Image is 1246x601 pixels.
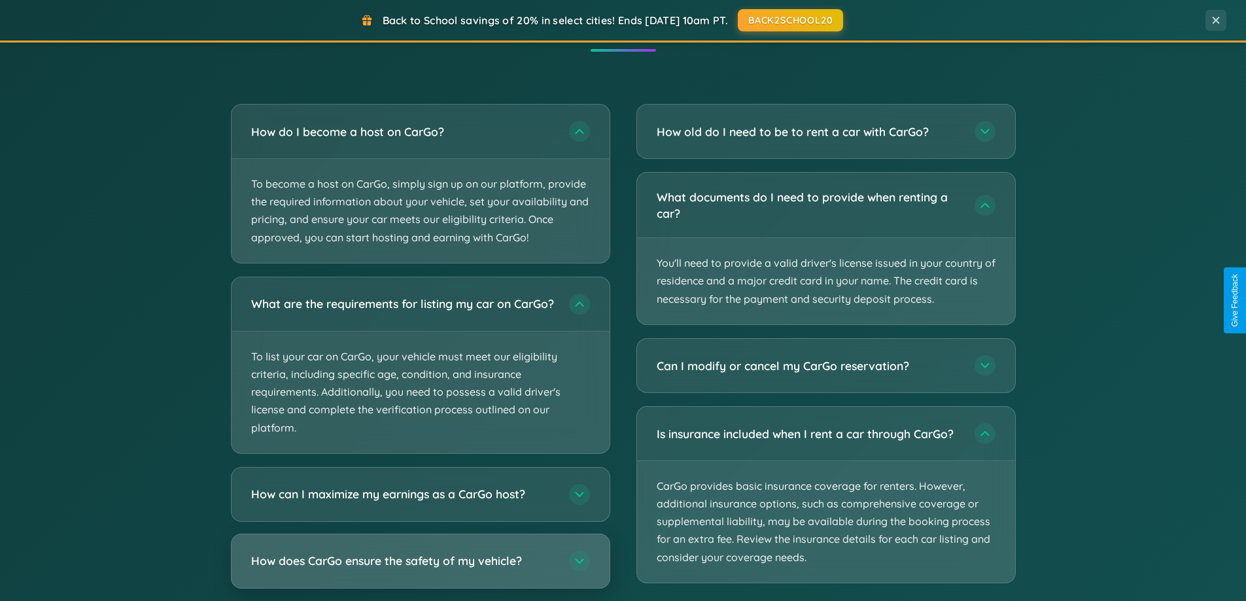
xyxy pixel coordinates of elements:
div: Give Feedback [1230,274,1239,327]
h3: Can I modify or cancel my CarGo reservation? [657,358,961,374]
h3: Is insurance included when I rent a car through CarGo? [657,426,961,442]
p: You'll need to provide a valid driver's license issued in your country of residence and a major c... [637,238,1015,324]
p: To list your car on CarGo, your vehicle must meet our eligibility criteria, including specific ag... [232,332,610,453]
p: CarGo provides basic insurance coverage for renters. However, additional insurance options, such ... [637,461,1015,583]
h3: What documents do I need to provide when renting a car? [657,189,961,221]
h3: How do I become a host on CarGo? [251,124,556,140]
h3: What are the requirements for listing my car on CarGo? [251,296,556,312]
h3: How old do I need to be to rent a car with CarGo? [657,124,961,140]
span: Back to School savings of 20% in select cities! Ends [DATE] 10am PT. [383,14,728,27]
p: To become a host on CarGo, simply sign up on our platform, provide the required information about... [232,159,610,263]
button: BACK2SCHOOL20 [738,9,843,31]
h3: How can I maximize my earnings as a CarGo host? [251,486,556,502]
h3: How does CarGo ensure the safety of my vehicle? [251,553,556,569]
